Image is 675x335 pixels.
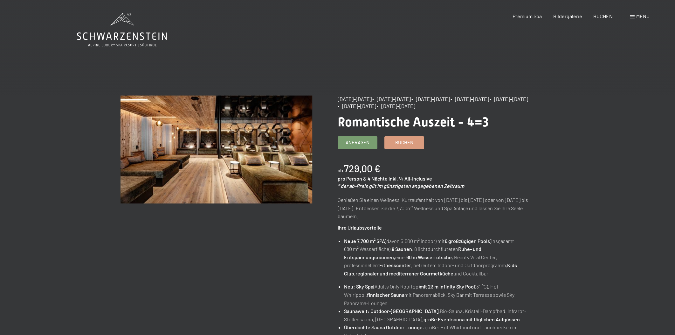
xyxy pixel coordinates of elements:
span: ab [338,167,343,173]
strong: Fitnesscenter [379,262,411,268]
em: * der ab-Preis gilt im günstigsten angegebenen Zeitraum [338,183,464,189]
span: • [DATE]–[DATE] [377,103,415,109]
span: • [DATE]–[DATE] [338,103,376,109]
strong: Überdachte Sauna Outdoor Lounge [344,324,423,330]
span: Buchen [395,139,413,146]
strong: regionaler und mediterraner Gourmetküche [355,270,453,276]
strong: Ihre Urlaubsvorteile [338,225,382,231]
span: • [DATE]–[DATE] [372,96,411,102]
span: Menü [636,13,650,19]
span: Romantische Auszeit - 4=3 [338,115,489,130]
strong: finnischer Sauna [367,292,404,298]
a: Bildergalerie [553,13,582,19]
span: inkl. ¾ All-Inclusive [389,175,432,182]
span: [DATE]–[DATE] [338,96,372,102]
strong: 8 Saunen [392,246,412,252]
strong: Neu: Sky Spa [344,283,373,289]
strong: große Eventsauna mit täglichen Aufgüssen [424,316,520,322]
li: (Adults Only Rooftop) (31 °C), Hot Whirlpool, mit Panoramablick, Sky Bar mit Terrasse sowie Sky P... [344,282,529,307]
span: Anfragen [346,139,369,146]
img: Romantische Auszeit - 4=3 [121,96,312,203]
span: 4 Nächte [368,175,388,182]
b: 729,00 € [344,163,380,174]
strong: 6 großzügigen Pools [445,238,490,244]
a: Buchen [385,137,424,149]
span: • [DATE]–[DATE] [490,96,528,102]
strong: Kids Club [344,262,517,276]
span: pro Person & [338,175,367,182]
span: • [DATE]–[DATE] [411,96,450,102]
strong: Neue 7.700 m² SPA [344,238,385,244]
strong: Ruhe- und Entspannungsräumen, [344,246,481,260]
p: Genießen Sie einen Wellness-Kurzaufenthalt von [DATE] bis [DATE] oder von [DATE] bis [DATE]. Entd... [338,196,529,220]
a: Premium Spa [513,13,542,19]
li: Bio-Sauna, Kristall-Dampfbad, Infrarot-Stollensauna, [GEOGRAPHIC_DATA], [344,307,529,323]
strong: 60 m Wasserrutsche [406,254,452,260]
li: (davon 5.500 m² indoor) mit (insgesamt 680 m² Wasserfläche), , 8 lichtdurchfluteten einer , Beaut... [344,237,529,278]
a: Anfragen [338,137,377,149]
span: • [DATE]–[DATE] [451,96,489,102]
strong: mit 23 m Infinity Sky Pool [420,283,475,289]
strong: Saunawelt: Outdoor-[GEOGRAPHIC_DATA], [344,308,440,314]
a: BUCHEN [593,13,613,19]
